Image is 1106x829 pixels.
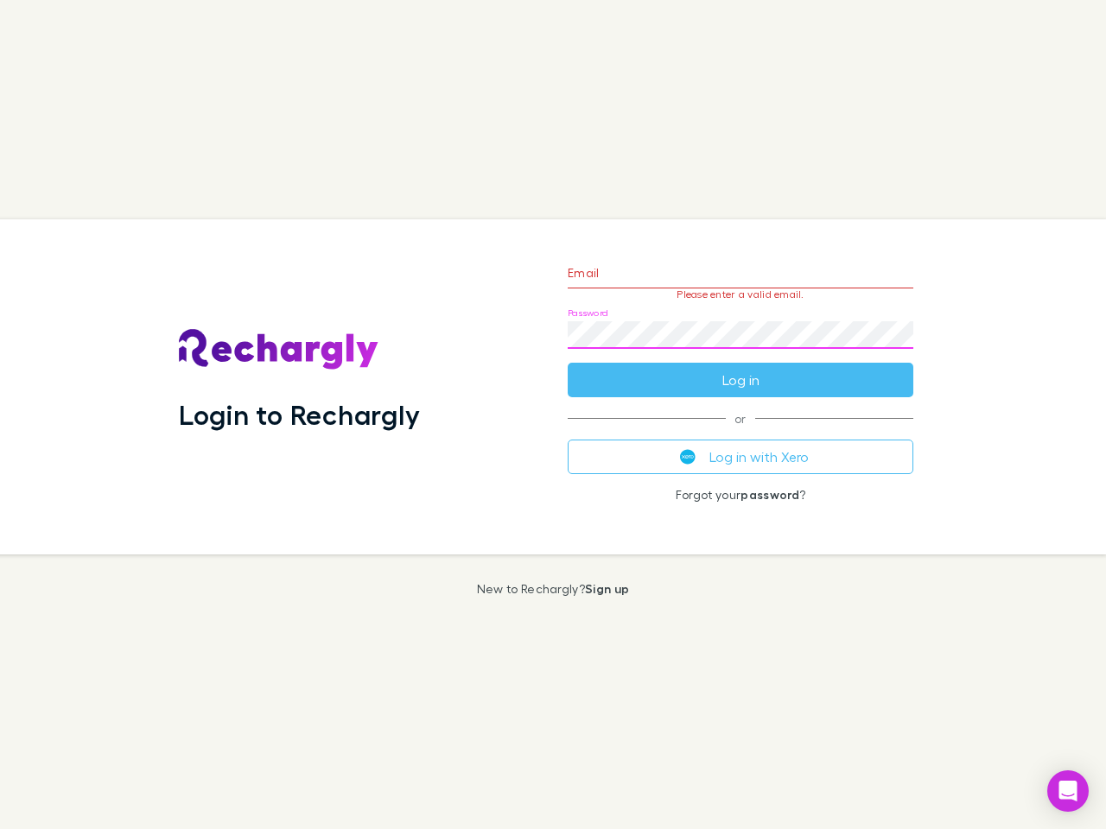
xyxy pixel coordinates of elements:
[741,487,799,502] a: password
[179,398,420,431] h1: Login to Rechargly
[585,581,629,596] a: Sign up
[568,440,913,474] button: Log in with Xero
[680,449,696,465] img: Xero's logo
[1047,770,1089,812] div: Open Intercom Messenger
[568,288,913,301] p: Please enter a valid email.
[568,488,913,502] p: Forgot your ?
[179,329,379,370] img: Rechargly's Logo
[477,582,630,596] p: New to Rechargly?
[568,363,913,397] button: Log in
[568,307,608,320] label: Password
[568,418,913,419] span: or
